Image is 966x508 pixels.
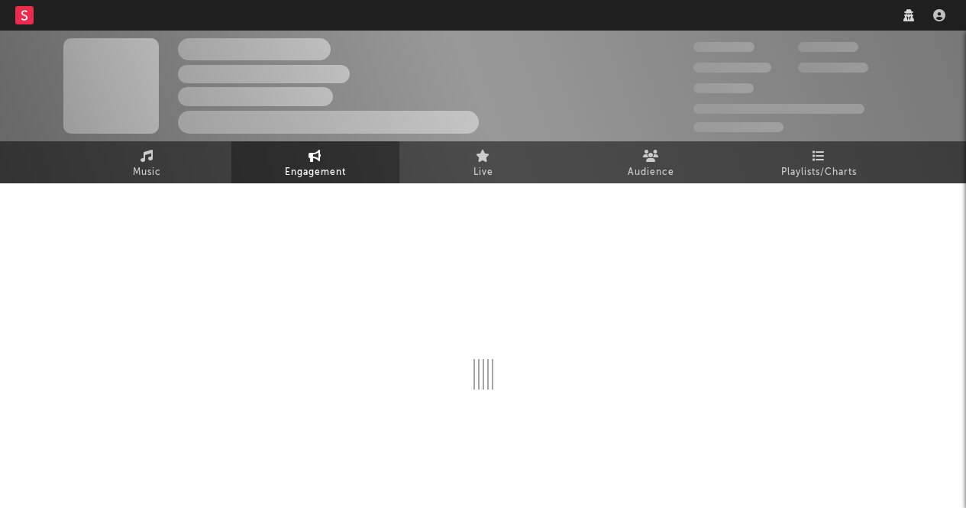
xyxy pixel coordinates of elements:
[693,104,864,114] span: 50,000,000 Monthly Listeners
[693,122,783,132] span: Jump Score: 85.0
[399,141,567,183] a: Live
[798,42,858,52] span: 100,000
[567,141,735,183] a: Audience
[63,141,231,183] a: Music
[628,163,674,182] span: Audience
[798,63,868,73] span: 1,000,000
[473,163,493,182] span: Live
[693,42,754,52] span: 300,000
[231,141,399,183] a: Engagement
[781,163,857,182] span: Playlists/Charts
[693,83,754,93] span: 100,000
[285,163,346,182] span: Engagement
[133,163,161,182] span: Music
[735,141,903,183] a: Playlists/Charts
[693,63,771,73] span: 50,000,000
